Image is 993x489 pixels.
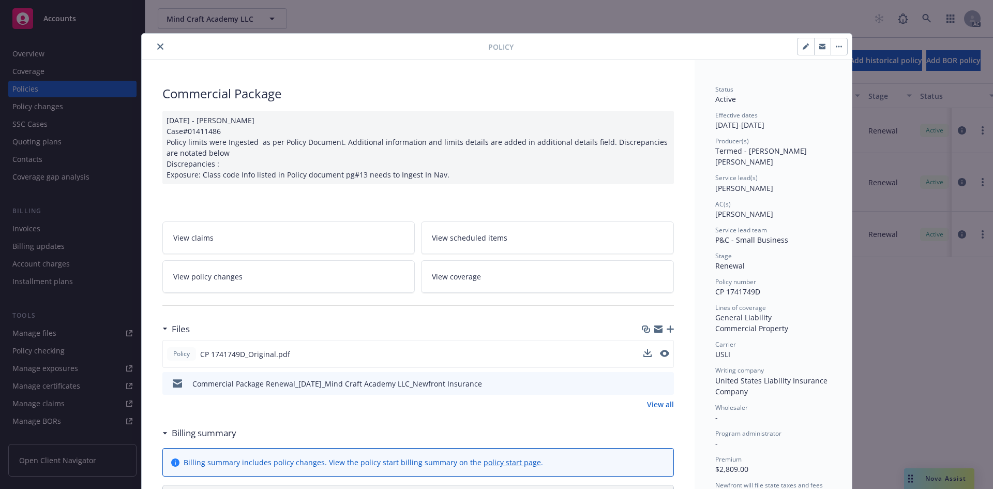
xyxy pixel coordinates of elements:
div: Billing summary includes policy changes. View the policy start billing summary on the . [184,457,543,468]
span: Carrier [715,340,736,349]
span: Effective dates [715,111,758,120]
span: View scheduled items [432,232,507,243]
div: Commercial Package [162,85,674,102]
div: [DATE] - [DATE] [715,111,831,130]
span: $2,809.00 [715,464,748,474]
span: CP 1741749D_Original.pdf [200,349,290,360]
div: Files [162,322,190,336]
div: Commercial Property [715,323,831,334]
span: CP 1741749D [715,287,760,297]
span: Policy [171,349,192,359]
button: download file [643,349,652,357]
a: View claims [162,221,415,254]
span: - [715,412,718,422]
span: AC(s) [715,200,731,209]
div: General Liability [715,312,831,323]
button: preview file [660,349,669,360]
span: Active [715,94,736,104]
span: Service lead team [715,226,767,234]
a: View all [647,399,674,410]
span: Status [715,85,733,94]
button: download file [643,349,652,360]
h3: Files [172,322,190,336]
button: preview file [660,350,669,357]
span: Premium [715,455,742,464]
button: download file [644,378,652,389]
span: [PERSON_NAME] [715,183,773,193]
span: [PERSON_NAME] [715,209,773,219]
span: P&C - Small Business [715,235,788,245]
span: Writing company [715,366,764,375]
button: preview file [660,378,670,389]
span: Policy [488,41,514,52]
div: [DATE] - [PERSON_NAME] Case#01411486 Policy limits were Ingested as per Policy Document. Addition... [162,111,674,184]
span: Producer(s) [715,137,749,145]
a: View coverage [421,260,674,293]
span: Service lead(s) [715,173,758,182]
a: policy start page [484,457,541,467]
span: Wholesaler [715,403,748,412]
h3: Billing summary [172,426,236,440]
span: United States Liability Insurance Company [715,376,830,396]
span: Policy number [715,277,756,286]
span: View claims [173,232,214,243]
span: - [715,438,718,448]
button: close [154,40,167,53]
div: Commercial Package Renewal_[DATE]_Mind Craft Academy LLC_Newfront Insurance [192,378,482,389]
div: Billing summary [162,426,236,440]
span: Renewal [715,261,745,271]
span: Stage [715,251,732,260]
span: Program administrator [715,429,781,438]
a: View policy changes [162,260,415,293]
span: USLI [715,349,730,359]
span: View coverage [432,271,481,282]
span: Lines of coverage [715,303,766,312]
a: View scheduled items [421,221,674,254]
span: Termed - [PERSON_NAME] [PERSON_NAME] [715,146,809,167]
span: View policy changes [173,271,243,282]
